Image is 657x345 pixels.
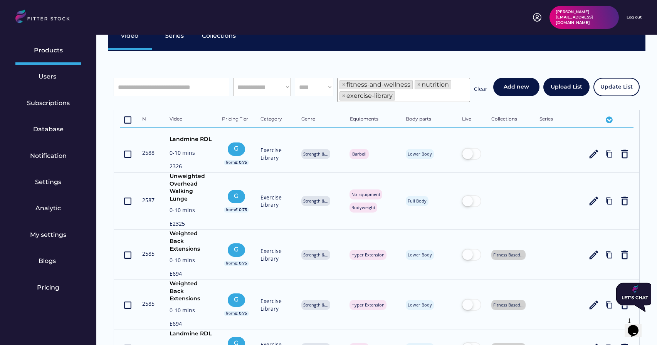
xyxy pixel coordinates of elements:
[303,302,328,308] div: Strength &...
[34,46,63,55] div: Products
[230,144,243,153] div: G
[142,149,160,157] div: 2588
[260,116,291,124] div: Category
[351,302,385,308] div: Hyper Extension
[226,311,235,316] div: from
[303,198,328,204] div: Strength &...
[123,299,133,311] button: crop_din
[230,192,243,200] div: G
[588,148,600,160] button: edit
[123,249,133,261] button: crop_din
[415,80,451,89] li: nutrition
[15,10,76,25] img: LOGO.svg
[37,283,59,292] div: Pricing
[142,250,160,258] div: 2585
[123,195,133,207] button: crop_din
[39,257,58,265] div: Blogs
[408,302,432,308] div: Lower Body
[123,250,133,260] text: crop_din
[170,162,212,172] div: 2326
[588,195,600,207] button: edit
[123,148,133,160] button: crop_din
[301,116,340,124] div: Genre
[619,148,630,160] button: delete_outline
[260,146,291,161] div: Exercise Library
[121,32,140,40] div: Video
[350,116,396,124] div: Equipments
[170,306,212,316] div: 0-10 mins
[170,136,212,145] div: Landmine RDL
[39,72,58,81] div: Users
[342,93,346,99] span: ×
[142,116,160,124] div: N
[351,191,380,197] div: No Equipment
[351,151,367,157] div: Barbell
[462,116,481,124] div: Live
[474,85,487,95] div: Clear
[408,252,432,258] div: Lower Body
[260,194,291,209] div: Exercise Library
[142,196,160,204] div: 2587
[27,99,70,107] div: Subscriptions
[588,299,600,311] button: edit
[533,13,542,22] img: profile-circle.svg
[539,116,578,124] div: Series
[619,195,630,207] button: delete_outline
[123,149,133,159] text: crop_din
[170,172,212,203] div: Unweighted Overhead Walking Lunge
[493,302,524,308] div: Fitness Based...
[339,91,395,100] li: exercise-library
[408,198,427,204] div: Full Body
[619,249,630,261] button: delete_outline
[260,247,291,262] div: Exercise Library
[170,220,212,229] div: E2325
[170,230,212,253] div: Weighted Back Extensions
[303,151,328,157] div: Strength &...
[170,280,212,303] div: Weighted Back Extensions
[3,3,42,32] img: Chat attention grabber
[226,160,235,165] div: from
[235,207,247,213] div: £ 0.75
[588,249,600,261] button: edit
[33,125,64,134] div: Database
[613,280,651,315] iframe: chat widget
[627,15,642,20] div: Log out
[543,78,590,96] button: Upload List
[493,78,539,96] button: Add new
[123,300,133,310] text: crop_din
[556,9,613,25] div: [PERSON_NAME][EMAIL_ADDRESS][DOMAIN_NAME]
[170,206,212,216] div: 0-10 mins
[351,204,375,210] div: Bodyweight
[170,270,212,280] div: E694
[408,151,432,157] div: Lower Body
[625,314,649,337] iframe: chat widget
[35,204,61,213] div: Analytic
[170,149,212,159] div: 0-10 mins
[35,178,61,186] div: Settings
[406,116,452,124] div: Body parts
[30,152,67,160] div: Notification
[170,320,212,330] div: E694
[123,196,133,206] text: crop_din
[303,252,328,258] div: Strength &...
[170,330,212,340] div: Landmine RDL
[235,311,247,316] div: £ 0.75
[226,261,235,266] div: from
[235,160,247,165] div: £ 0.75
[123,115,133,125] text: crop_din
[342,82,346,88] span: ×
[230,245,243,254] div: G
[226,207,235,213] div: from
[222,116,251,124] div: Pricing Tier
[491,116,530,124] div: Collections
[165,32,184,40] div: Series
